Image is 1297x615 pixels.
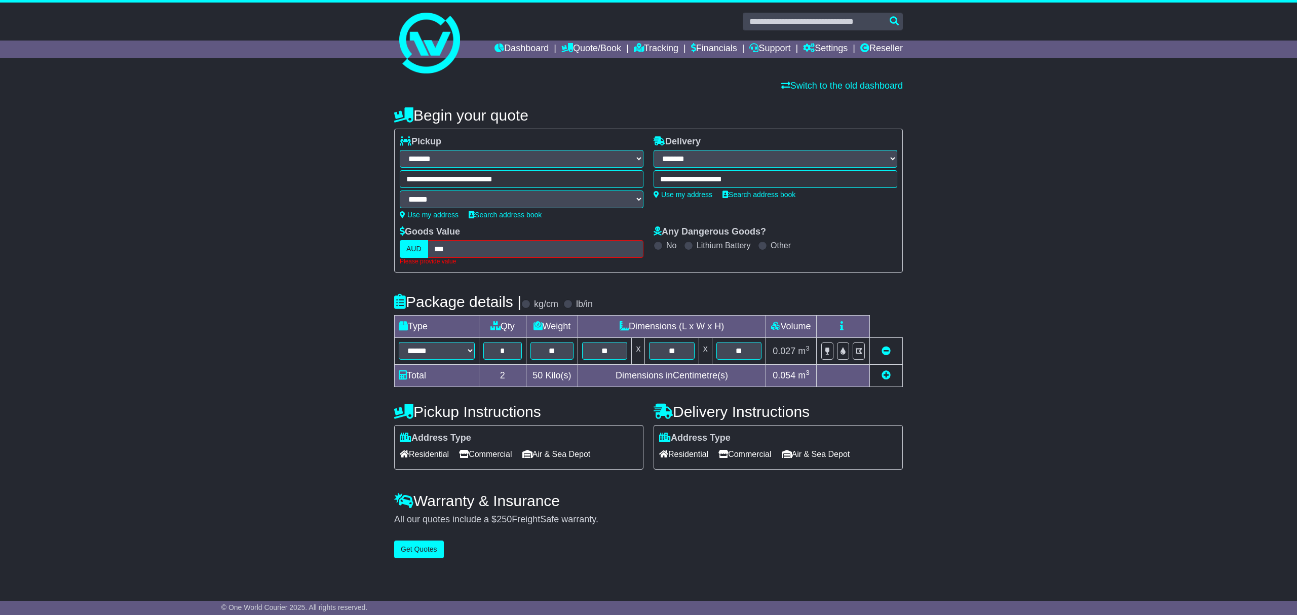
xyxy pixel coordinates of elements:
a: Add new item [882,370,891,380]
label: kg/cm [534,299,558,310]
a: Tracking [634,41,678,58]
a: Search address book [722,190,795,199]
label: Address Type [659,433,731,444]
div: Please provide value [400,258,643,265]
td: Qty [479,316,526,338]
label: Goods Value [400,226,460,238]
div: All our quotes include a $ FreightSafe warranty. [394,514,903,525]
td: 2 [479,365,526,387]
span: Commercial [459,446,512,462]
td: Total [395,365,479,387]
a: Quote/Book [561,41,621,58]
td: Kilo(s) [526,365,578,387]
td: x [632,338,645,365]
span: 0.027 [773,346,795,356]
label: Address Type [400,433,471,444]
a: Use my address [400,211,459,219]
h4: Package details | [394,293,521,310]
span: Air & Sea Depot [522,446,591,462]
a: Settings [803,41,848,58]
label: AUD [400,240,428,258]
span: 250 [497,514,512,524]
h4: Delivery Instructions [654,403,903,420]
label: Any Dangerous Goods? [654,226,766,238]
span: m [798,346,810,356]
td: Dimensions in Centimetre(s) [578,365,766,387]
td: x [699,338,712,365]
label: Delivery [654,136,701,147]
a: Financials [691,41,737,58]
h4: Warranty & Insurance [394,492,903,509]
sup: 3 [806,369,810,376]
label: Lithium Battery [697,241,751,250]
a: Support [749,41,790,58]
td: Weight [526,316,578,338]
span: 0.054 [773,370,795,380]
sup: 3 [806,344,810,352]
label: Pickup [400,136,441,147]
span: © One World Courier 2025. All rights reserved. [221,603,368,611]
td: Type [395,316,479,338]
td: Dimensions (L x W x H) [578,316,766,338]
h4: Pickup Instructions [394,403,643,420]
a: Switch to the old dashboard [781,81,903,91]
span: Air & Sea Depot [782,446,850,462]
a: Reseller [860,41,903,58]
span: 50 [532,370,543,380]
span: m [798,370,810,380]
label: lb/in [576,299,593,310]
h4: Begin your quote [394,107,903,124]
a: Search address book [469,211,542,219]
label: Other [771,241,791,250]
span: Residential [400,446,449,462]
span: Commercial [718,446,771,462]
a: Use my address [654,190,712,199]
label: No [666,241,676,250]
td: Volume [766,316,816,338]
button: Get Quotes [394,541,444,558]
span: Residential [659,446,708,462]
a: Dashboard [494,41,549,58]
a: Remove this item [882,346,891,356]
